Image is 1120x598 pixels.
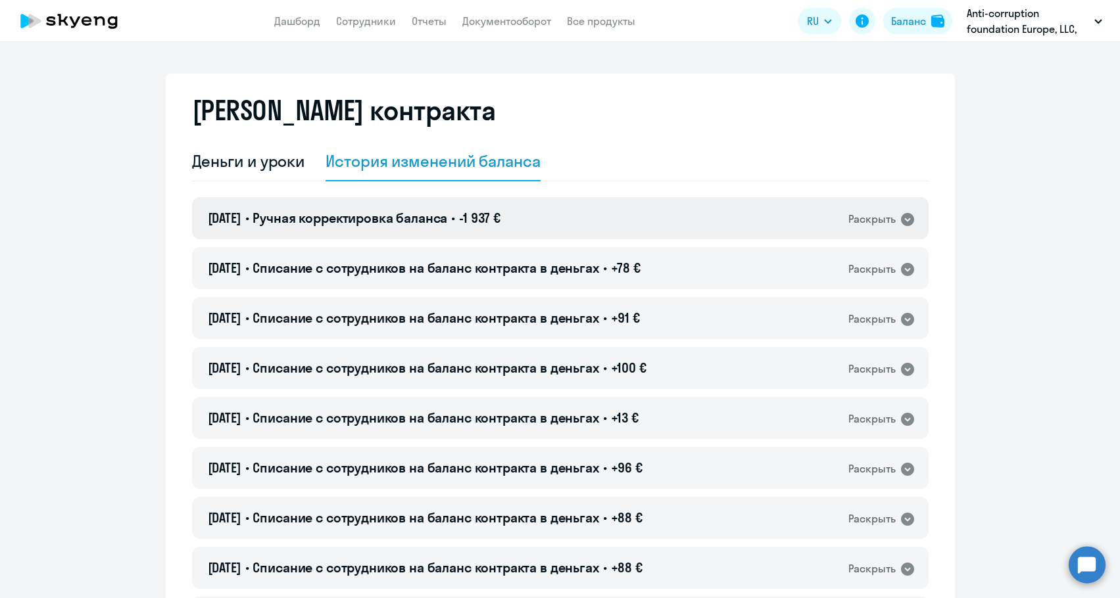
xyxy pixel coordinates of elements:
button: RU [798,8,841,34]
span: [DATE] [208,359,241,376]
span: Списание с сотрудников на баланс контракта в деньгах [253,409,598,426]
span: • [245,310,249,326]
span: • [245,409,249,426]
a: Документооборот [462,14,551,28]
div: Раскрыть [848,261,896,277]
span: [DATE] [208,260,241,276]
span: • [603,509,607,526]
span: [DATE] [208,509,241,526]
h2: [PERSON_NAME] контракта [192,95,496,126]
div: Раскрыть [848,461,896,477]
span: [DATE] [208,459,241,476]
span: +88 € [611,509,643,526]
span: [DATE] [208,409,241,426]
span: • [245,260,249,276]
span: Списание с сотрудников на баланс контракта в деньгах [253,509,598,526]
span: • [603,409,607,426]
span: [DATE] [208,559,241,576]
a: Сотрудники [336,14,396,28]
span: • [245,459,249,476]
div: Баланс [891,13,926,29]
span: • [603,459,607,476]
span: Списание с сотрудников на баланс контракта в деньгах [253,559,598,576]
span: RU [807,13,819,29]
div: Деньги и уроки [192,150,305,172]
span: Списание с сотрудников на баланс контракта в деньгах [253,359,598,376]
span: • [603,260,607,276]
span: +78 € [611,260,641,276]
div: Раскрыть [848,411,896,427]
span: • [603,310,607,326]
button: Anti-corruption foundation Europe, LLC, Предоплата Posterum [960,5,1109,37]
span: • [451,210,455,226]
span: +100 € [611,359,646,376]
span: +13 € [611,409,639,426]
span: -1 937 € [459,210,500,226]
span: • [245,559,249,576]
span: Списание с сотрудников на баланс контракта в деньгах [253,310,598,326]
span: • [245,509,249,526]
div: История изменений баланса [326,150,541,172]
a: Все продукты [567,14,635,28]
button: Балансbalance [883,8,952,34]
span: [DATE] [208,210,241,226]
span: [DATE] [208,310,241,326]
a: Дашборд [274,14,320,28]
span: +96 € [611,459,643,476]
div: Раскрыть [848,211,896,227]
div: Раскрыть [848,561,896,577]
span: Списание с сотрудников на баланс контракта в деньгах [253,260,598,276]
span: Ручная корректировка баланса [253,210,447,226]
img: balance [931,14,944,28]
a: Отчеты [412,14,447,28]
span: • [603,359,607,376]
div: Раскрыть [848,361,896,377]
div: Раскрыть [848,311,896,327]
span: +91 € [611,310,640,326]
p: Anti-corruption foundation Europe, LLC, Предоплата Posterum [967,5,1089,37]
div: Раскрыть [848,511,896,527]
span: • [603,559,607,576]
span: • [245,359,249,376]
span: +88 € [611,559,643,576]
span: Списание с сотрудников на баланс контракта в деньгах [253,459,598,476]
span: • [245,210,249,226]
